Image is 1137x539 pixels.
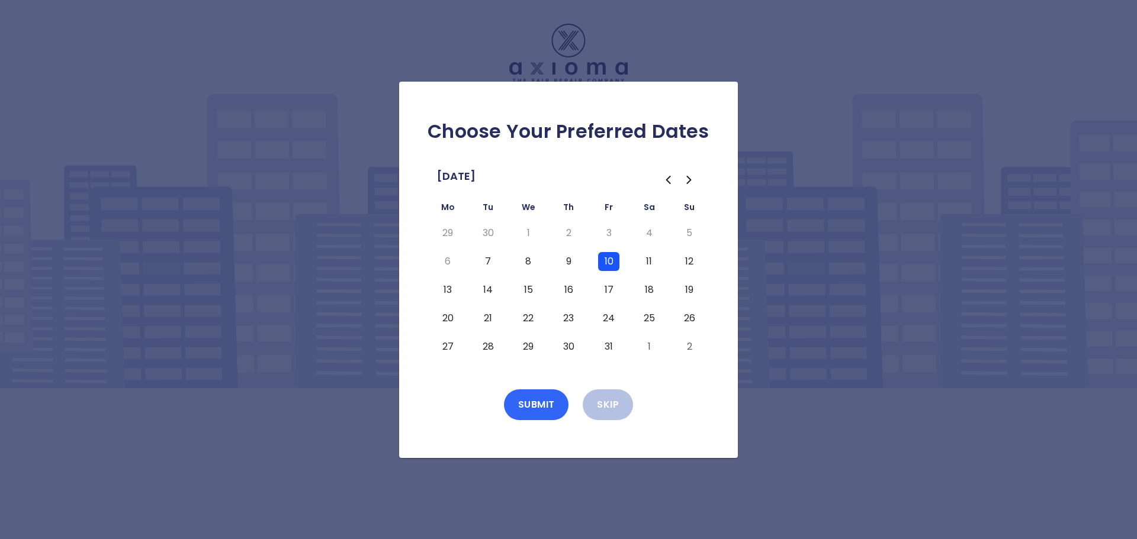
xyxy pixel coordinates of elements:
[558,337,579,356] button: Thursday, October 30th, 2025
[669,200,709,219] th: Sunday
[598,224,619,243] button: Friday, October 3rd, 2025
[583,389,633,420] button: Skip
[418,120,719,143] h2: Choose Your Preferred Dates
[428,200,709,361] table: October 2025
[629,200,669,219] th: Saturday
[504,389,569,420] button: Submit
[509,24,628,82] img: Logo
[518,309,539,328] button: Wednesday, October 22nd, 2025
[638,309,660,328] button: Saturday, October 25th, 2025
[477,337,499,356] button: Tuesday, October 28th, 2025
[548,200,589,219] th: Thursday
[638,224,660,243] button: Saturday, October 4th, 2025
[589,200,629,219] th: Friday
[679,224,700,243] button: Sunday, October 5th, 2025
[598,280,619,299] button: Friday, October 17th, 2025
[598,252,619,271] button: Friday, October 10th, 2025, selected
[437,309,458,328] button: Monday, October 20th, 2025
[558,280,579,299] button: Thursday, October 16th, 2025
[518,337,539,356] button: Wednesday, October 29th, 2025
[558,309,579,328] button: Thursday, October 23rd, 2025
[437,224,458,243] button: Today, Monday, September 29th, 2025
[518,224,539,243] button: Wednesday, October 1st, 2025
[638,280,660,299] button: Saturday, October 18th, 2025
[477,280,499,299] button: Tuesday, October 14th, 2025
[437,167,476,186] span: [DATE]
[679,169,700,191] button: Go to the Next Month
[518,252,539,271] button: Wednesday, October 8th, 2025
[679,280,700,299] button: Sunday, October 19th, 2025
[508,200,548,219] th: Wednesday
[468,200,508,219] th: Tuesday
[657,169,679,191] button: Go to the Previous Month
[558,224,579,243] button: Thursday, October 2nd, 2025
[437,252,458,271] button: Monday, October 6th, 2025
[598,337,619,356] button: Friday, October 31st, 2025
[638,337,660,356] button: Saturday, November 1st, 2025
[558,252,579,271] button: Thursday, October 9th, 2025
[477,252,499,271] button: Tuesday, October 7th, 2025
[598,309,619,328] button: Friday, October 24th, 2025
[638,252,660,271] button: Saturday, October 11th, 2025
[679,337,700,356] button: Sunday, November 2nd, 2025
[437,280,458,299] button: Monday, October 13th, 2025
[518,280,539,299] button: Wednesday, October 15th, 2025
[679,309,700,328] button: Sunday, October 26th, 2025
[679,252,700,271] button: Sunday, October 12th, 2025
[428,200,468,219] th: Monday
[437,337,458,356] button: Monday, October 27th, 2025
[477,224,499,243] button: Tuesday, September 30th, 2025
[477,309,499,328] button: Tuesday, October 21st, 2025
